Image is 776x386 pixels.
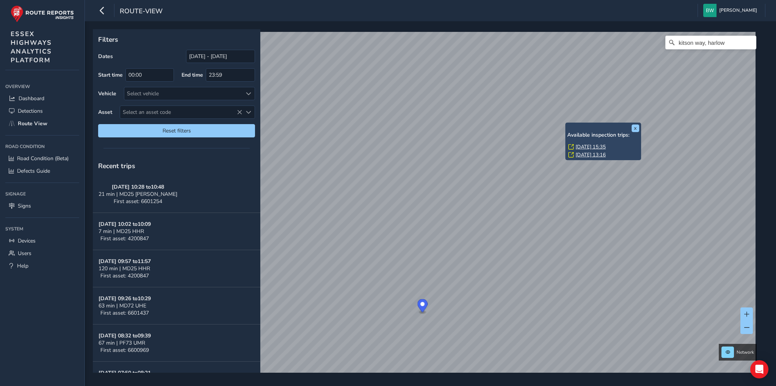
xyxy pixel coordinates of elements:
span: First asset: 6601437 [100,309,149,317]
div: Overview [5,81,79,92]
span: 67 min | PF73 UMR [99,339,145,347]
div: Road Condition [5,141,79,152]
span: ESSEX HIGHWAYS ANALYTICS PLATFORM [11,30,52,65]
span: 21 min | MD25 [PERSON_NAME] [99,191,177,198]
strong: [DATE] 09:26 to 10:29 [99,295,151,302]
span: First asset: 6600969 [100,347,149,354]
a: Help [5,260,79,272]
button: [DATE] 08:32 to09:3967 min | PF73 UMRFirst asset: 6600969 [93,325,260,362]
span: Route View [18,120,47,127]
span: Dashboard [19,95,44,102]
a: Signs [5,200,79,212]
img: rr logo [11,5,74,22]
span: Detections [18,107,43,115]
a: Detections [5,105,79,117]
a: Dashboard [5,92,79,105]
span: Defects Guide [17,167,50,175]
input: Search [665,36,756,49]
span: Reset filters [104,127,249,134]
button: [DATE] 10:02 to10:097 min | MD25 HHRFirst asset: 4200847 [93,213,260,250]
div: Signage [5,188,79,200]
button: Reset filters [98,124,255,137]
div: System [5,223,79,235]
span: First asset: 6601254 [114,198,162,205]
label: Vehicle [98,90,116,97]
a: [DATE] 15:35 [576,143,606,150]
a: Road Condition (Beta) [5,152,79,165]
button: [DATE] 09:57 to11:57120 min | MD25 HHRFirst asset: 4200847 [93,250,260,287]
strong: [DATE] 08:32 to 09:39 [99,332,151,339]
a: Devices [5,235,79,247]
span: Devices [18,237,36,244]
img: diamond-layout [703,4,717,17]
span: [PERSON_NAME] [719,4,757,17]
strong: [DATE] 10:02 to 10:09 [99,221,151,228]
label: End time [181,71,203,79]
div: Select an asset code [242,106,255,118]
span: 7 min | MD25 HHR [99,228,144,235]
button: [DATE] 10:28 to10:4821 min | MD25 [PERSON_NAME]First asset: 6601254 [93,176,260,213]
span: Recent trips [98,161,135,170]
div: Select vehicle [124,87,242,100]
span: route-view [120,6,163,17]
span: 120 min | MD25 HHR [99,265,150,272]
span: Road Condition (Beta) [17,155,69,162]
canvas: Map [95,32,756,381]
button: [DATE] 09:26 to10:2963 min | MD72 UHEFirst asset: 6601437 [93,287,260,325]
span: Users [18,250,31,257]
span: First asset: 4200847 [100,272,149,279]
button: x [632,124,639,132]
div: Open Intercom Messenger [750,360,768,378]
strong: [DATE] 07:50 to 08:21 [99,369,151,377]
label: Asset [98,109,112,116]
a: Route View [5,117,79,130]
span: Help [17,262,28,269]
strong: [DATE] 10:28 to 10:48 [112,183,164,191]
label: Dates [98,53,113,60]
span: 63 min | MD72 UHE [99,302,146,309]
strong: [DATE] 09:57 to 11:57 [99,258,151,265]
a: [DATE] 13:16 [576,151,606,158]
p: Filters [98,35,255,44]
a: Users [5,247,79,260]
button: [PERSON_NAME] [703,4,760,17]
a: Defects Guide [5,165,79,177]
h6: Available inspection trips: [567,132,639,139]
span: Signs [18,202,31,210]
span: Select an asset code [120,106,242,118]
span: First asset: 4200847 [100,235,149,242]
span: Network [737,349,754,355]
div: Map marker [418,299,428,315]
label: Start time [98,71,123,79]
